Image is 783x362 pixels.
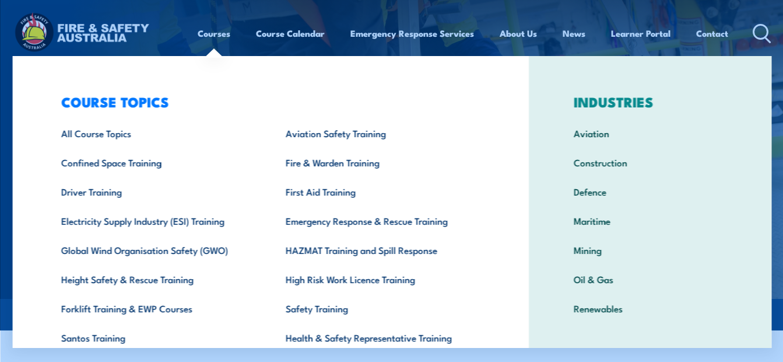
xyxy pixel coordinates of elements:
[267,235,491,264] a: HAZMAT Training and Spill Response
[563,19,585,47] a: News
[43,264,267,294] a: Height Safety & Rescue Training
[43,119,267,148] a: All Course Topics
[556,119,745,148] a: Aviation
[556,148,745,177] a: Construction
[267,323,491,352] a: Health & Safety Representative Training
[611,19,670,47] a: Learner Portal
[43,323,267,352] a: Santos Training
[43,294,267,323] a: Forklift Training & EWP Courses
[556,93,745,110] h3: INDUSTRIES
[556,177,745,206] a: Defence
[43,206,267,235] a: Electricity Supply Industry (ESI) Training
[43,235,267,264] a: Global Wind Organisation Safety (GWO)
[256,19,325,47] a: Course Calendar
[43,177,267,206] a: Driver Training
[556,235,745,264] a: Mining
[43,93,492,110] h3: COURSE TOPICS
[696,19,728,47] a: Contact
[556,206,745,235] a: Maritime
[198,19,230,47] a: Courses
[500,19,537,47] a: About Us
[267,177,491,206] a: First Aid Training
[267,148,491,177] a: Fire & Warden Training
[267,119,491,148] a: Aviation Safety Training
[267,294,491,323] a: Safety Training
[43,148,267,177] a: Confined Space Training
[267,206,491,235] a: Emergency Response & Rescue Training
[556,294,745,323] a: Renewables
[267,264,491,294] a: High Risk Work Licence Training
[556,264,745,294] a: Oil & Gas
[350,19,474,47] a: Emergency Response Services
